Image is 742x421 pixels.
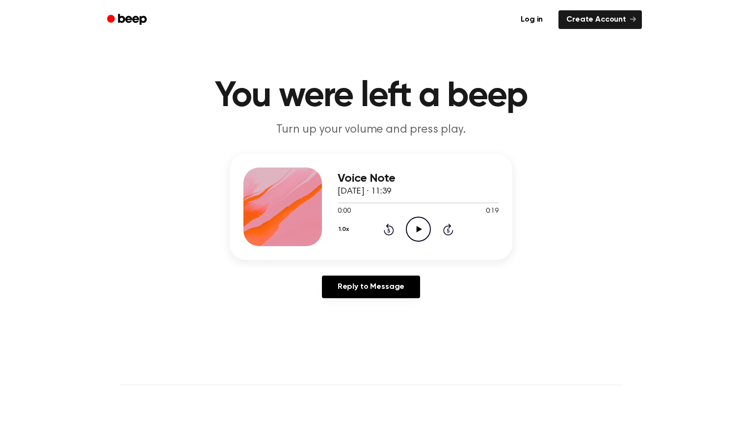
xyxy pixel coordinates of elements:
[338,206,350,217] span: 0:00
[338,187,392,196] span: [DATE] · 11:39
[338,221,352,238] button: 1.0x
[511,8,553,31] a: Log in
[486,206,499,217] span: 0:19
[120,79,622,114] h1: You were left a beep
[322,276,420,298] a: Reply to Message
[183,122,559,138] p: Turn up your volume and press play.
[558,10,642,29] a: Create Account
[100,10,156,29] a: Beep
[338,172,499,185] h3: Voice Note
